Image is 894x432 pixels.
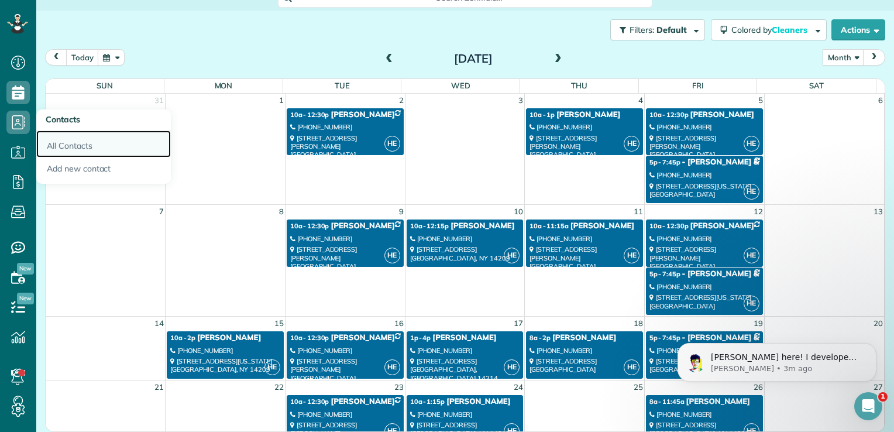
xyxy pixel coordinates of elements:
span: [PERSON_NAME] [556,110,620,119]
div: [PHONE_NUMBER] [649,410,759,419]
span: HE [744,184,759,200]
a: Filters: Default [604,19,705,40]
span: Sat [809,81,824,90]
a: 6 [877,94,884,107]
a: 1 [278,94,285,107]
span: HE [624,359,639,375]
button: Month [823,49,864,65]
button: prev [45,49,67,65]
div: [PHONE_NUMBER] [410,347,520,355]
div: [PHONE_NUMBER] [290,123,400,131]
span: HE [504,248,520,263]
a: 8 [278,205,285,218]
span: Default [656,25,687,35]
div: [STREET_ADDRESS][PERSON_NAME] [GEOGRAPHIC_DATA] [529,134,639,159]
a: 24 [513,380,524,394]
span: - [PERSON_NAME] & [PERSON_NAME] [682,157,825,167]
div: [PHONE_NUMBER] [529,123,639,131]
div: [STREET_ADDRESS][PERSON_NAME] [GEOGRAPHIC_DATA] [529,245,639,270]
span: [PERSON_NAME] [690,110,754,119]
div: [PHONE_NUMBER] [410,235,520,243]
span: [PERSON_NAME] [570,221,634,231]
span: 8a - 2p [529,334,551,342]
div: [STREET_ADDRESS][PERSON_NAME] [GEOGRAPHIC_DATA] [290,357,400,382]
span: 1p - 4p [410,334,431,342]
span: [PERSON_NAME] [446,397,510,406]
div: [STREET_ADDRESS] [GEOGRAPHIC_DATA] [529,357,639,374]
button: Filters: Default [610,19,705,40]
span: Wed [451,81,470,90]
span: 10a - 11:15a [529,222,569,230]
span: 10a - 1:15p [410,397,445,406]
a: 10 [513,205,524,218]
a: 15 [273,317,285,330]
div: [PHONE_NUMBER] [529,347,639,355]
span: 8a - 11:45a [649,397,685,406]
span: 10a - 12:30p [290,334,329,342]
a: 20 [872,317,884,330]
span: 10a - 12:30p [290,397,329,406]
a: 5 [757,94,764,107]
a: Add new contact [36,157,171,184]
iframe: Intercom notifications message [660,318,894,400]
div: [PHONE_NUMBER] [290,347,400,355]
div: [STREET_ADDRESS][US_STATE] [GEOGRAPHIC_DATA] [649,357,759,374]
span: 5p - 7:45p [649,334,680,342]
span: Cleaners [772,25,809,35]
a: 11 [632,205,644,218]
a: 22 [273,380,285,394]
span: HE [504,359,520,375]
a: 2 [398,94,405,107]
div: [PHONE_NUMBER] [649,123,759,131]
span: HE [384,136,400,152]
span: 1 [878,392,888,402]
h2: [DATE] [400,52,546,65]
div: [PHONE_NUMBER] [170,347,280,355]
span: Filters: [630,25,654,35]
a: 7 [158,205,165,218]
span: [PERSON_NAME] [331,221,394,231]
span: [PERSON_NAME] [552,333,616,342]
span: 10a - 12:30p [649,111,689,119]
a: 31 [153,94,165,107]
div: [PHONE_NUMBER] [529,235,639,243]
div: [STREET_ADDRESS][US_STATE] [GEOGRAPHIC_DATA] [649,293,759,310]
a: 21 [153,380,165,394]
a: All Contacts [36,131,171,157]
a: 3 [517,94,524,107]
span: HE [624,248,639,263]
div: [PHONE_NUMBER] [290,410,400,419]
div: [PHONE_NUMBER] [290,235,400,243]
span: Mon [215,81,233,90]
span: HE [384,359,400,375]
span: 10a - 1p [529,111,555,119]
div: [PHONE_NUMBER] [649,347,759,355]
div: [STREET_ADDRESS] [GEOGRAPHIC_DATA], [GEOGRAPHIC_DATA] 14214 [410,357,520,382]
span: [PERSON_NAME] [690,221,754,231]
span: 10a - 12:30p [290,111,329,119]
span: [PERSON_NAME] [331,110,394,119]
span: - [PERSON_NAME] & [PERSON_NAME] [682,269,825,279]
span: HE [744,296,759,311]
a: 13 [872,205,884,218]
span: 10a - 2p [170,334,195,342]
span: [PERSON_NAME] [432,333,496,342]
a: 25 [632,380,644,394]
span: [PERSON_NAME] [331,333,394,342]
span: New [17,293,34,304]
div: [STREET_ADDRESS][US_STATE] [GEOGRAPHIC_DATA] [649,182,759,199]
span: HE [744,248,759,263]
span: 10a - 12:15p [410,222,449,230]
button: today [66,49,99,65]
div: [STREET_ADDRESS][PERSON_NAME] [GEOGRAPHIC_DATA], [GEOGRAPHIC_DATA] 14214 [649,245,759,279]
span: Contacts [46,114,80,125]
span: Fri [692,81,704,90]
div: [STREET_ADDRESS][PERSON_NAME] [GEOGRAPHIC_DATA], [GEOGRAPHIC_DATA] 14214 [649,134,759,167]
span: 5p - 7:45p [649,158,680,166]
span: 10a - 12:30p [290,222,329,230]
span: [PERSON_NAME] [197,333,261,342]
